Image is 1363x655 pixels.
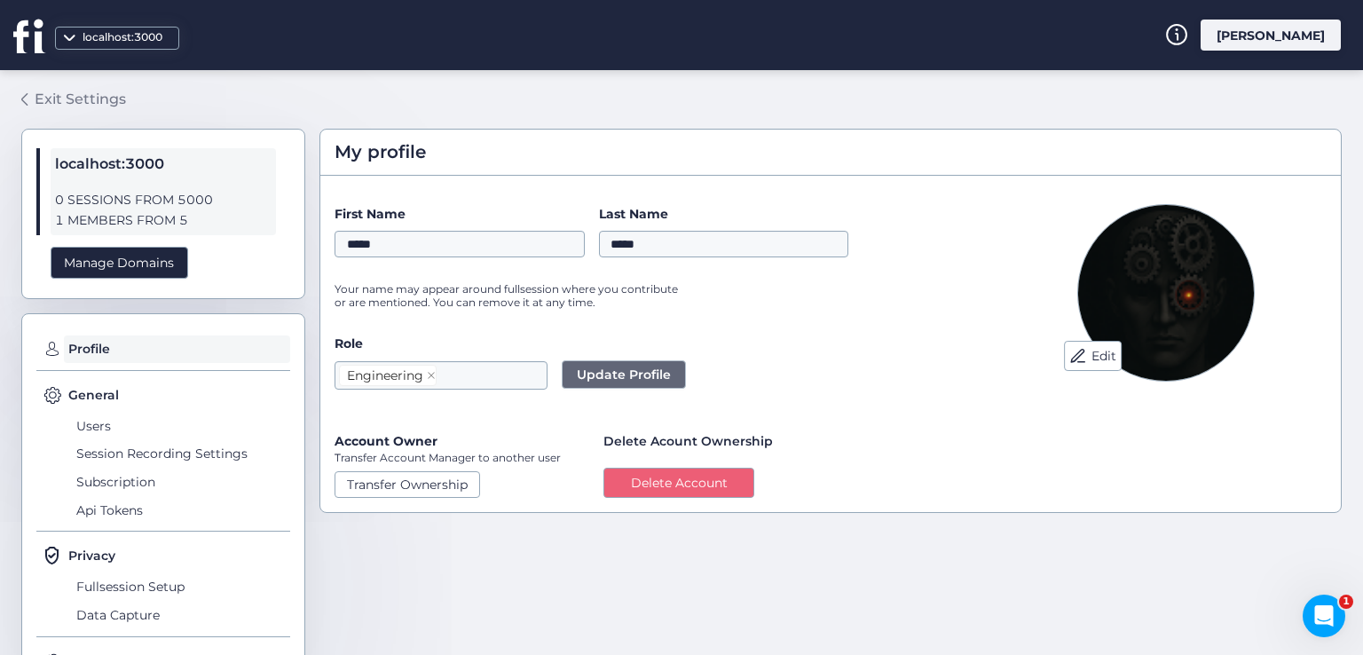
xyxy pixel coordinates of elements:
[339,365,437,386] nz-select-item: Engineering
[55,153,272,176] span: localhost:3000
[21,84,126,114] a: Exit Settings
[1339,595,1353,609] span: 1
[1064,341,1122,371] button: Edit
[68,385,119,405] span: General
[599,204,849,224] label: Last Name
[347,366,423,385] div: Engineering
[577,365,671,384] span: Update Profile
[72,412,290,440] span: Users
[55,210,272,231] span: 1 MEMBERS FROM 5
[55,190,272,210] span: 0 SESSIONS FROM 5000
[335,471,480,498] button: Transfer Ownership
[1077,204,1255,382] img: Avatar Picture
[603,468,754,498] button: Delete Account
[335,433,437,449] label: Account Owner
[1303,595,1345,637] iframe: Intercom live chat
[51,247,188,280] div: Manage Domains
[603,431,773,451] span: Delete Acount Ownership
[64,335,290,364] span: Profile
[72,601,290,629] span: Data Capture
[72,496,290,525] span: Api Tokens
[335,204,585,224] label: First Name
[72,468,290,496] span: Subscription
[1201,20,1341,51] div: [PERSON_NAME]
[72,572,290,601] span: Fullsession Setup
[35,88,126,110] div: Exit Settings
[335,451,561,464] p: Transfer Account Manager to another user
[562,360,686,389] button: Update Profile
[68,546,115,565] span: Privacy
[335,138,426,166] span: My profile
[78,29,167,46] div: localhost:3000
[335,334,977,353] label: Role
[72,440,290,469] span: Session Recording Settings
[335,282,689,309] p: Your name may appear around fullsession where you contribute or are mentioned. You can remove it ...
